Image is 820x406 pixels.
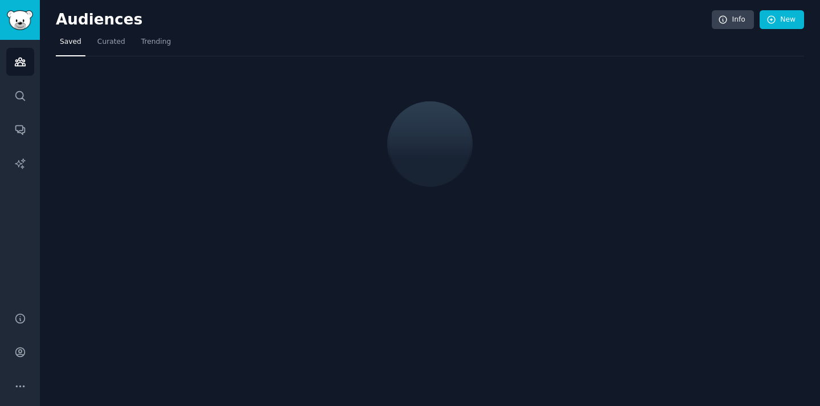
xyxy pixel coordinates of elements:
span: Saved [60,37,81,47]
span: Curated [97,37,125,47]
a: Info [712,10,754,30]
a: Saved [56,33,85,56]
img: GummySearch logo [7,10,33,30]
a: Trending [137,33,175,56]
h2: Audiences [56,11,712,29]
a: Curated [93,33,129,56]
a: New [760,10,804,30]
span: Trending [141,37,171,47]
